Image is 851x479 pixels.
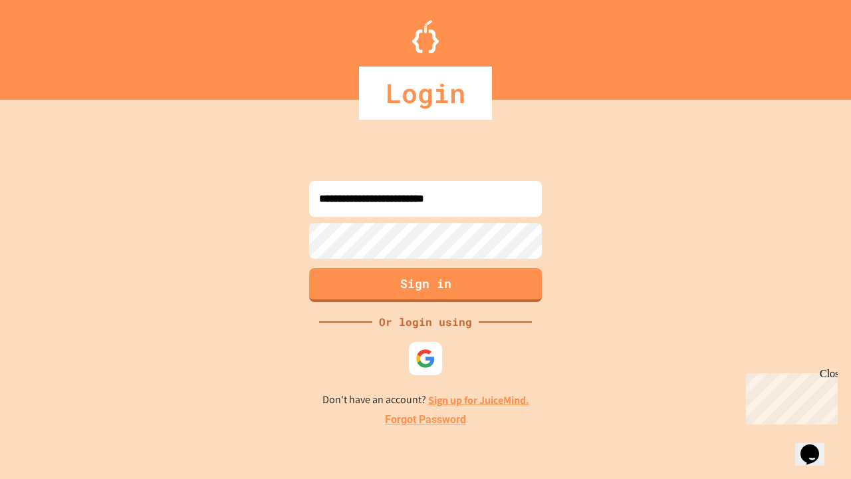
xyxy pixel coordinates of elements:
a: Forgot Password [385,412,466,428]
a: Sign up for JuiceMind. [428,393,529,407]
div: Or login using [372,314,479,330]
iframe: chat widget [795,426,838,466]
iframe: chat widget [741,368,838,424]
img: Logo.svg [412,20,439,53]
button: Sign in [309,268,542,302]
p: Don't have an account? [322,392,529,408]
img: google-icon.svg [416,349,435,369]
div: Chat with us now!Close [5,5,92,84]
div: Login [359,67,492,120]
